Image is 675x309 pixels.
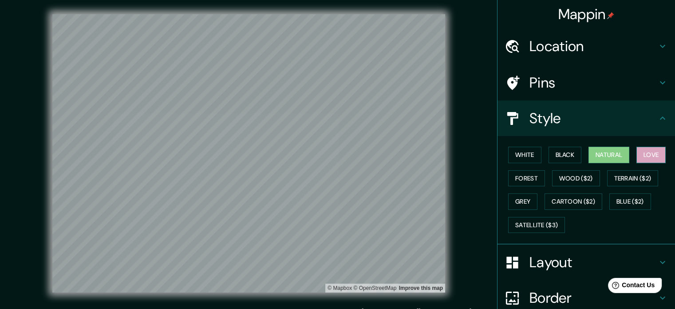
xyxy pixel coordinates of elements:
[596,274,665,299] iframe: Help widget launcher
[508,193,537,210] button: Grey
[399,285,443,291] a: Map feedback
[607,170,659,187] button: Terrain ($2)
[636,147,666,163] button: Love
[508,147,541,163] button: White
[529,37,657,55] h4: Location
[497,65,675,100] div: Pins
[529,74,657,92] h4: Pins
[328,285,352,291] a: Mapbox
[558,5,615,23] h4: Mappin
[497,245,675,280] div: Layout
[609,193,651,210] button: Blue ($2)
[497,100,675,136] div: Style
[353,285,396,291] a: OpenStreetMap
[588,147,629,163] button: Natural
[529,253,657,271] h4: Layout
[549,147,582,163] button: Black
[508,217,565,233] button: Satellite ($3)
[508,170,545,187] button: Forest
[545,193,602,210] button: Cartoon ($2)
[529,289,657,307] h4: Border
[529,109,657,127] h4: Style
[552,170,600,187] button: Wood ($2)
[607,12,614,19] img: pin-icon.png
[52,14,445,293] canvas: Map
[497,28,675,64] div: Location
